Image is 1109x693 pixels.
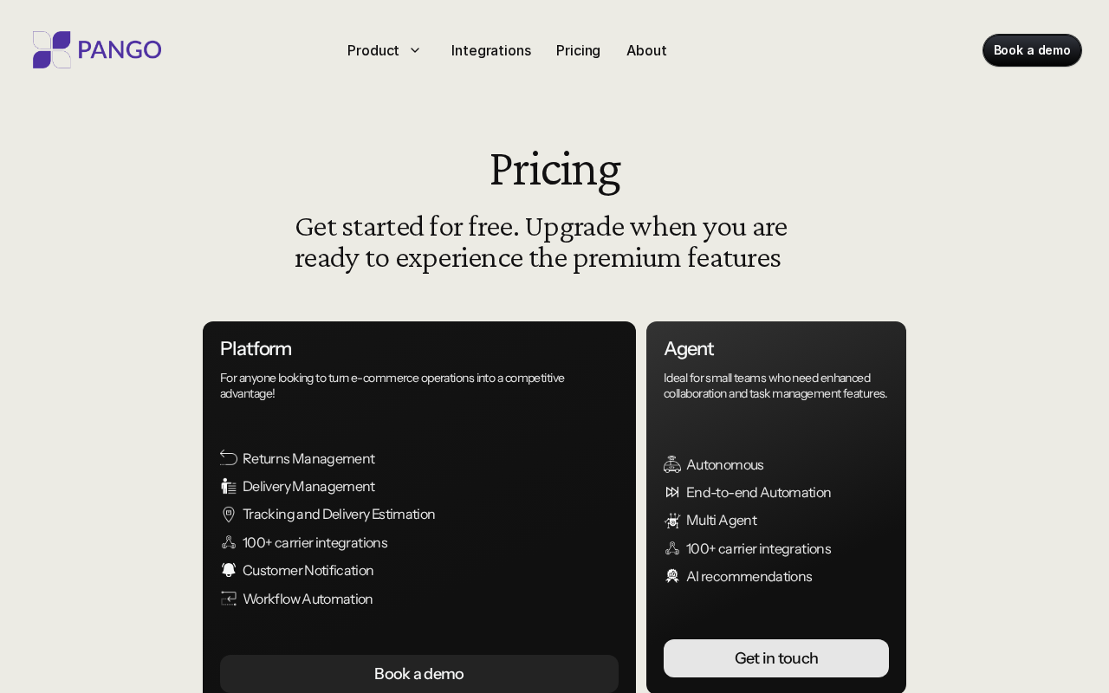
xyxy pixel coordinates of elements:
[994,42,1071,59] p: Book a demo
[444,36,537,64] a: Integrations
[556,40,600,61] p: Pricing
[983,35,1081,66] a: Book a demo
[626,40,666,61] p: About
[549,36,607,64] a: Pricing
[451,40,530,61] p: Integrations
[619,36,673,64] a: About
[347,40,399,61] p: Product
